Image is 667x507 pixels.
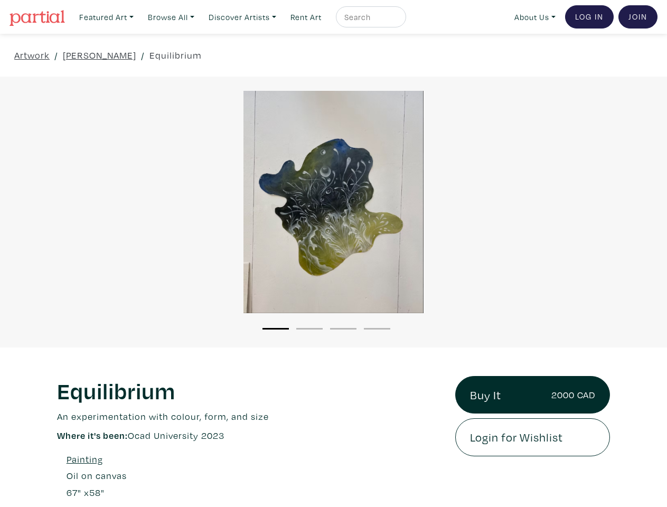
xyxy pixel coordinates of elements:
p: Ocad University 2023 [57,428,439,443]
a: Equilibrium [149,48,202,62]
span: / [54,48,58,62]
a: Join [618,5,657,29]
div: " x " [67,485,105,500]
small: 2000 CAD [551,388,595,402]
a: Featured Art [74,6,138,28]
u: Painting [67,453,103,465]
a: Discover Artists [204,6,281,28]
a: Oil on canvas [67,468,127,483]
a: About Us [510,6,560,28]
a: Buy It2000 CAD [455,376,610,414]
span: / [141,48,145,62]
a: Log In [565,5,614,29]
a: Browse All [143,6,199,28]
span: Where it's been: [57,429,128,442]
button: 1 of 4 [262,328,289,330]
span: 67 [67,486,78,499]
a: Rent Art [286,6,326,28]
span: 58 [89,486,101,499]
button: 2 of 4 [296,328,323,330]
a: [PERSON_NAME] [63,48,136,62]
button: 3 of 4 [330,328,356,330]
a: Artwork [14,48,50,62]
span: Login for Wishlist [470,428,563,446]
button: 4 of 4 [364,328,390,330]
p: An experimentation with colour, form, and size [57,409,439,424]
a: Painting [67,452,103,466]
h1: Equilibrium [57,376,439,405]
input: Search [343,11,396,24]
a: Login for Wishlist [455,418,610,456]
